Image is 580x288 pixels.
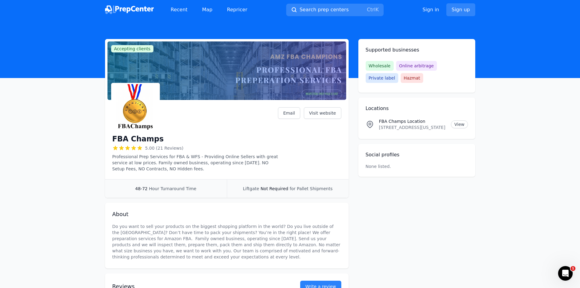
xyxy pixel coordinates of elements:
[290,186,332,191] span: for Pallet Shipments
[111,45,154,52] span: Accepting clients
[558,266,573,281] iframe: Intercom live chat
[105,5,154,14] img: PrepCenter
[112,210,341,219] h2: About
[149,186,196,191] span: Hour Turnaround Time
[396,61,437,71] span: Online arbitrage
[286,4,384,16] button: Search prep centersCtrlK
[112,134,164,144] h1: FBA Champs
[423,6,439,13] a: Sign in
[446,3,475,16] a: Sign up
[222,4,252,16] a: Repricer
[366,163,391,169] p: None listed.
[261,186,288,191] span: Not Required
[367,7,375,12] kbd: Ctrl
[375,7,379,12] kbd: K
[243,186,259,191] span: Liftgate
[451,120,468,128] a: View
[145,145,184,151] span: 5.00 (21 Reviews)
[135,186,148,191] span: 48-72
[366,105,468,112] h2: Locations
[112,154,278,172] p: Professional Prep Services for FBA & WFS - Providing Online Sellers with great service at low pri...
[379,124,446,130] p: [STREET_ADDRESS][US_STATE]
[278,107,300,119] a: Email
[366,73,398,83] span: Private label
[366,46,468,54] h2: Supported businesses
[166,4,192,16] a: Recent
[571,266,575,271] span: 1
[112,223,341,260] p: Do you want to sell your products on the biggest shopping platform in the world? Do you live outs...
[112,84,159,130] img: FBA Champs
[366,151,468,158] h2: Social profiles
[366,61,394,71] span: Wholesale
[197,4,217,16] a: Map
[304,107,341,119] a: Visit website
[379,118,446,124] p: FBA Champs Location
[401,73,423,83] span: Hazmat
[300,6,349,13] span: Search prep centers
